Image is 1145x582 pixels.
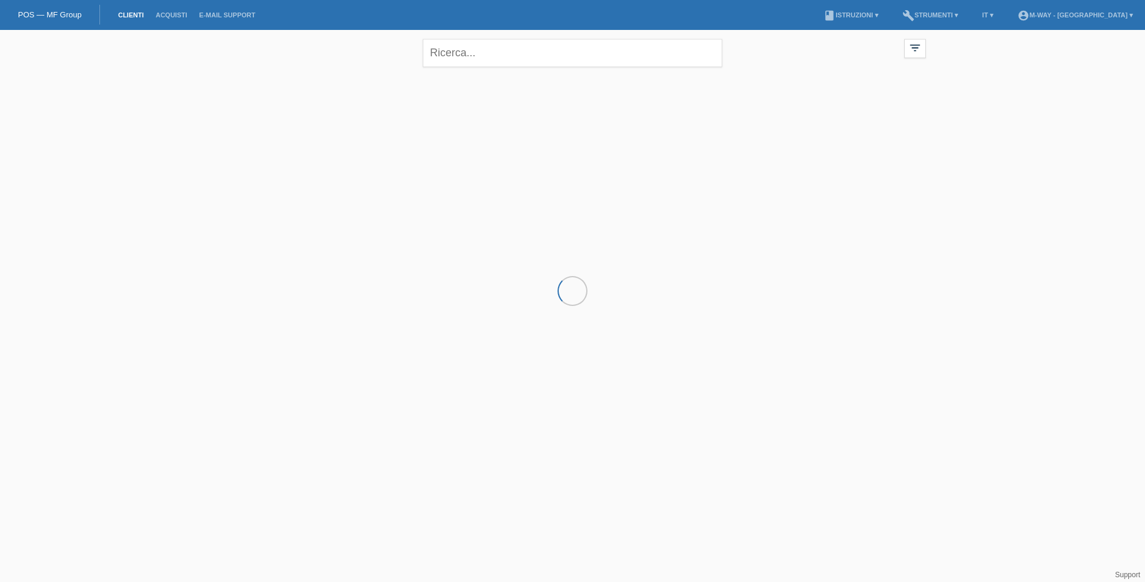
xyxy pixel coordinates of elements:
i: book [823,10,835,22]
i: filter_list [908,41,922,54]
a: account_circlem-way - [GEOGRAPHIC_DATA] ▾ [1011,11,1139,19]
a: Acquisti [150,11,193,19]
a: bookIstruzioni ▾ [817,11,884,19]
a: Clienti [112,11,150,19]
a: IT ▾ [976,11,999,19]
a: POS — MF Group [18,10,81,19]
input: Ricerca... [423,39,722,67]
a: E-mail Support [193,11,262,19]
i: build [902,10,914,22]
i: account_circle [1017,10,1029,22]
a: Support [1115,571,1140,579]
a: buildStrumenti ▾ [896,11,964,19]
